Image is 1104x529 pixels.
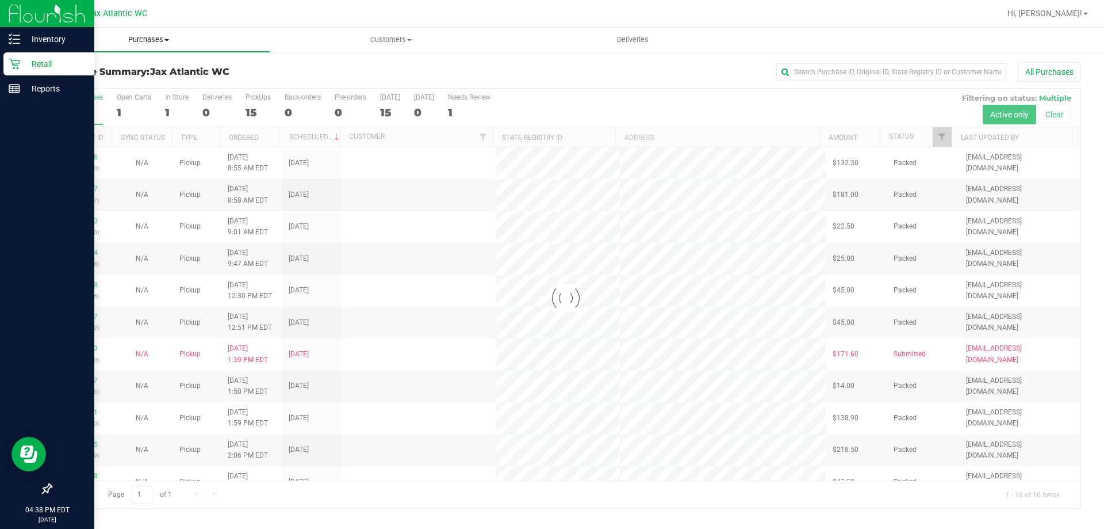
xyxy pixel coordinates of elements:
[9,58,20,70] inline-svg: Retail
[5,505,89,515] p: 04:38 PM EDT
[9,83,20,94] inline-svg: Reports
[150,66,229,77] span: Jax Atlantic WC
[20,82,89,96] p: Reports
[601,35,664,45] span: Deliveries
[20,57,89,71] p: Retail
[776,63,1006,81] input: Search Purchase ID, Original ID, State Registry ID or Customer Name...
[28,35,270,45] span: Purchases
[9,33,20,45] inline-svg: Inventory
[512,28,754,52] a: Deliveries
[1007,9,1082,18] span: Hi, [PERSON_NAME]!
[20,32,89,46] p: Inventory
[5,515,89,524] p: [DATE]
[87,9,147,18] span: Jax Atlantic WC
[270,28,512,52] a: Customers
[51,67,394,77] h3: Purchase Summary:
[11,437,46,471] iframe: Resource center
[270,35,511,45] span: Customers
[28,28,270,52] a: Purchases
[1018,62,1081,82] button: All Purchases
